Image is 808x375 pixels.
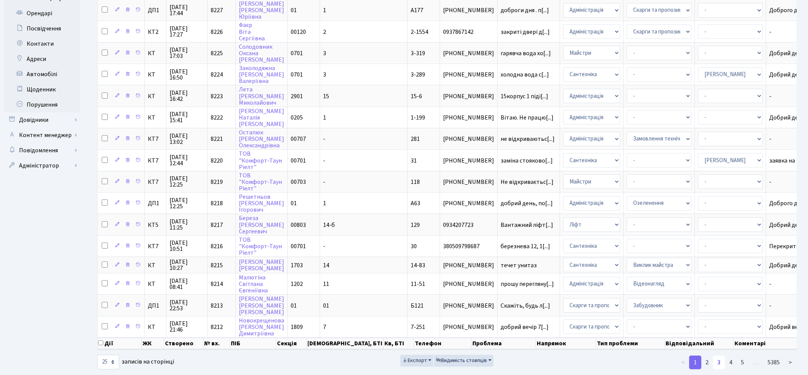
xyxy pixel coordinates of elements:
[436,357,487,364] span: Видимість стовпців
[763,356,784,369] a: 5385
[323,135,325,143] span: -
[211,135,223,143] span: 8221
[148,222,163,228] span: КТ5
[170,26,204,38] span: [DATE] 17:27
[148,50,163,56] span: КТ
[323,323,326,331] span: 7
[211,221,223,229] span: 8217
[384,338,414,349] th: Кв, БТІ
[291,113,303,122] span: 0205
[689,356,701,369] a: 1
[501,323,549,331] span: добрий вечір 7[...]
[148,262,163,268] span: КТ
[211,242,223,251] span: 8216
[170,321,204,333] span: [DATE] 21:46
[501,135,555,143] span: не відкриваютьс[...]
[291,280,303,288] span: 1202
[211,261,223,270] span: 8215
[148,72,163,78] span: КТ
[291,92,303,101] span: 2901
[443,200,494,206] span: [PHONE_NUMBER]
[411,221,420,229] span: 129
[411,280,425,288] span: 11-51
[400,355,434,367] button: Експорт
[501,262,557,268] span: течет унитаз
[443,29,494,35] span: 0937867142
[411,113,425,122] span: 1-199
[239,193,284,214] a: Решетньов[PERSON_NAME]Ігорович
[501,113,554,122] span: Вітаю. Не працю[...]
[4,51,80,67] a: Адреси
[734,338,797,349] th: Коментарі
[170,278,204,290] span: [DATE] 08:41
[170,240,204,252] span: [DATE] 10:51
[291,135,306,143] span: 00707
[211,323,223,331] span: 8212
[97,355,174,369] label: записів на сторінці
[239,236,282,257] a: ТОВ"Комфорт-ТаунРіелт"
[239,43,284,64] a: СолодовникОксана[PERSON_NAME]
[98,338,142,349] th: Дії
[4,21,80,36] a: Посвідчення
[4,67,80,82] a: Автомобілі
[501,156,553,165] span: заміна стояково[...]
[501,302,550,310] span: Скажіть, будь л[...]
[148,324,163,330] span: КТ
[501,178,554,186] span: Не відкриваєтьс[...]
[323,280,329,288] span: 11
[443,158,494,164] span: [PHONE_NUMBER]
[411,135,420,143] span: 281
[170,299,204,311] span: [DATE] 22:53
[784,356,797,369] a: >
[239,64,284,85] a: Заколодяжна[PERSON_NAME]Валеріївна
[501,70,549,79] span: холодна вода с[...]
[239,107,284,128] a: [PERSON_NAME]Наталія[PERSON_NAME]
[501,280,554,288] span: прошу перегляну[...]
[501,221,553,229] span: Вантажний ліфт[...]
[411,70,425,79] span: 3-289
[596,338,665,349] th: Тип проблеми
[239,128,284,150] a: Остапюк[PERSON_NAME]Олександрівна
[148,243,163,249] span: КТ7
[725,356,737,369] a: 4
[239,214,284,236] a: Береза[PERSON_NAME]Сергеевич
[148,281,163,287] span: КТ
[170,259,204,271] span: [DATE] 10:27
[713,356,725,369] a: 3
[170,133,204,145] span: [DATE] 13:02
[443,7,494,13] span: [PHONE_NUMBER]
[323,221,335,229] span: 14-б
[211,70,223,79] span: 8224
[323,242,325,251] span: -
[170,197,204,209] span: [DATE] 12:25
[323,156,325,165] span: -
[411,6,423,14] span: А177
[170,69,204,81] span: [DATE] 16:50
[443,115,494,121] span: [PHONE_NUMBER]
[443,179,494,185] span: [PHONE_NUMBER]
[307,338,384,349] th: [DEMOGRAPHIC_DATA], БТІ
[501,28,550,36] span: закриті двері д[...]
[291,156,306,165] span: 00701
[239,295,284,316] a: [PERSON_NAME][PERSON_NAME][PERSON_NAME]
[411,302,424,310] span: Б121
[239,150,282,171] a: ТОВ"Комфорт-ТаунРіелт"
[276,338,307,349] th: Секція
[170,219,204,231] span: [DATE] 11:25
[211,280,223,288] span: 8214
[239,258,284,273] a: [PERSON_NAME][PERSON_NAME]
[170,4,204,16] span: [DATE] 17:44
[323,178,325,186] span: -
[211,302,223,310] span: 8213
[4,128,80,143] a: Контент менеджер
[291,302,297,310] span: 01
[291,28,306,36] span: 00120
[736,356,749,369] a: 5
[170,90,204,102] span: [DATE] 16:42
[291,261,303,270] span: 1703
[443,281,494,287] span: [PHONE_NUMBER]
[239,171,282,193] a: ТОВ"Комфорт-ТаунРіелт"
[170,176,204,188] span: [DATE] 12:25
[239,86,284,107] a: Лета[PERSON_NAME]Миколайович
[211,6,223,14] span: 8227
